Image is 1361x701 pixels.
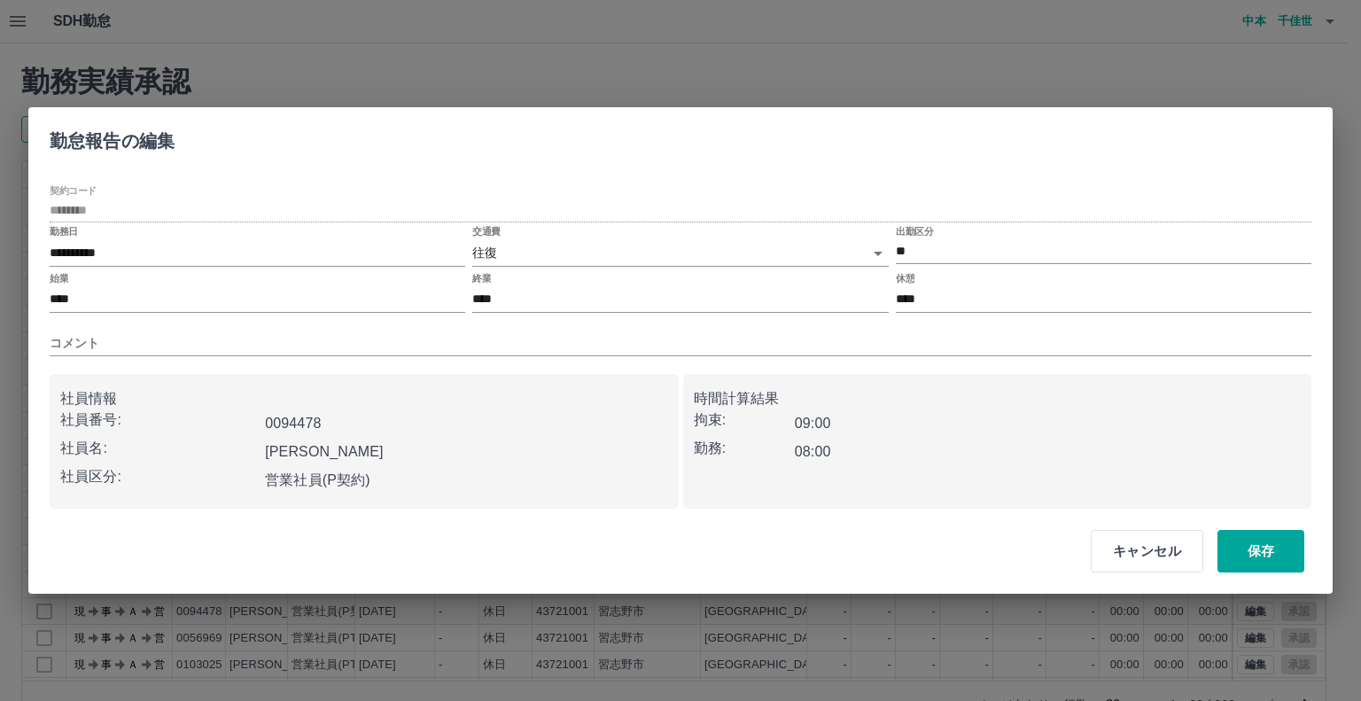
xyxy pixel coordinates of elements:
label: 出勤区分 [896,225,933,238]
p: 社員情報 [60,388,668,409]
label: 終業 [472,271,491,284]
div: 往復 [472,240,888,266]
button: キャンセル [1091,530,1203,572]
label: 休憩 [896,271,914,284]
b: 0094478 [265,416,321,431]
label: 始業 [50,271,68,284]
p: 時間計算結果 [694,388,1302,409]
button: 保存 [1217,530,1304,572]
label: 契約コード [50,184,97,198]
p: 拘束: [694,409,795,431]
label: 交通費 [472,225,501,238]
p: 社員名: [60,438,258,459]
b: 08:00 [795,444,831,459]
b: 09:00 [795,416,831,431]
b: [PERSON_NAME] [265,444,384,459]
label: 勤務日 [50,225,78,238]
p: 社員番号: [60,409,258,431]
h2: 勤怠報告の編集 [28,107,196,167]
p: 社員区分: [60,466,258,487]
b: 営業社員(P契約) [265,472,370,487]
p: 勤務: [694,438,795,459]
